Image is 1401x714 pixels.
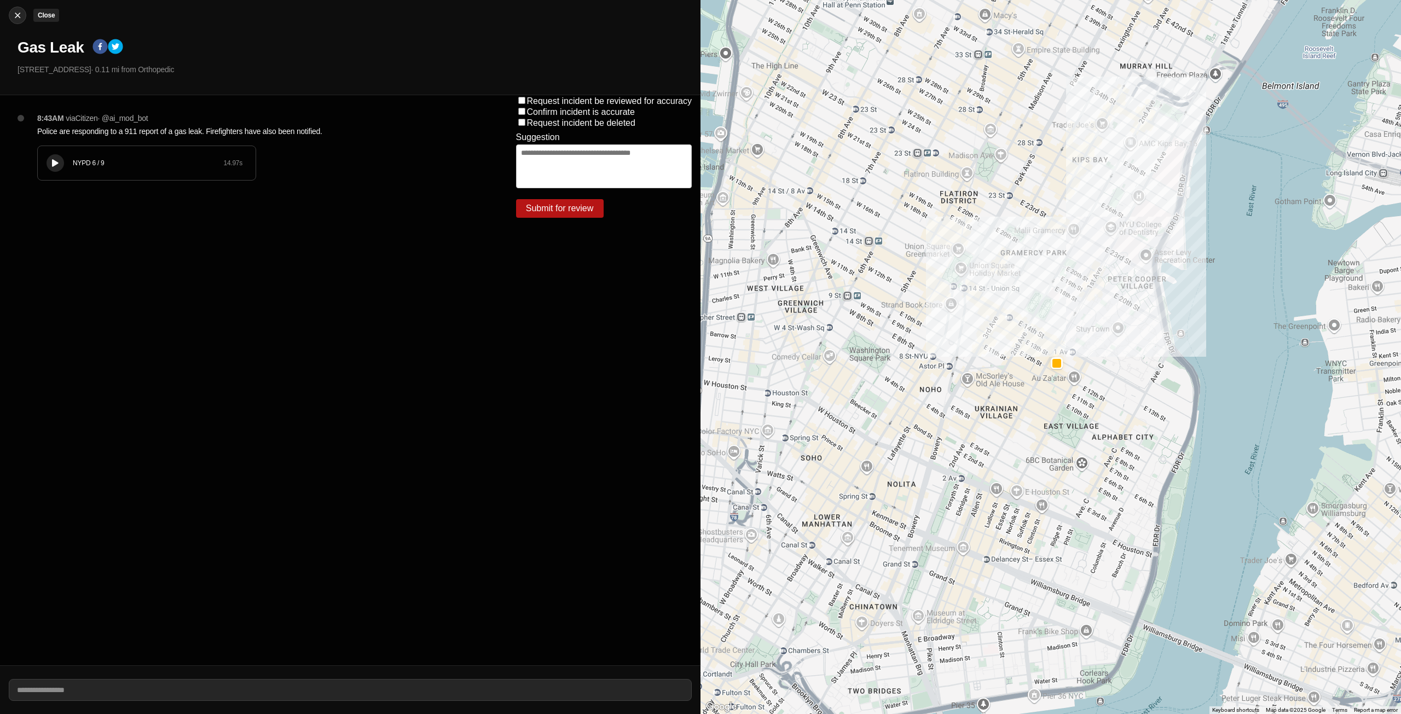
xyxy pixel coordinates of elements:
[1354,707,1398,713] a: Report a map error
[1332,707,1347,713] a: Terms (opens in new tab)
[92,39,108,56] button: facebook
[37,113,63,124] p: 8:43AM
[18,64,692,75] p: [STREET_ADDRESS] · 0.11 mi from Orthopedic
[516,199,604,218] button: Submit for review
[73,159,223,167] div: NYPD 6 / 9
[516,132,560,142] label: Suggestion
[527,107,635,117] label: Confirm incident is accurate
[703,700,739,714] img: Google
[527,118,635,127] label: Request incident be deleted
[9,7,26,24] button: cancelClose
[108,39,123,56] button: twitter
[1212,706,1259,714] button: Keyboard shortcuts
[12,10,23,21] img: cancel
[703,700,739,714] a: Open this area in Google Maps (opens a new window)
[18,38,84,57] h1: Gas Leak
[37,126,472,137] p: Police are responding to a 911 report of a gas leak. Firefighters have also been notified.
[527,96,692,106] label: Request incident be reviewed for accuracy
[223,159,242,167] div: 14.97 s
[1266,707,1325,713] span: Map data ©2025 Google
[38,11,55,19] small: Close
[66,113,148,124] p: via Citizen · @ ai_mod_bot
